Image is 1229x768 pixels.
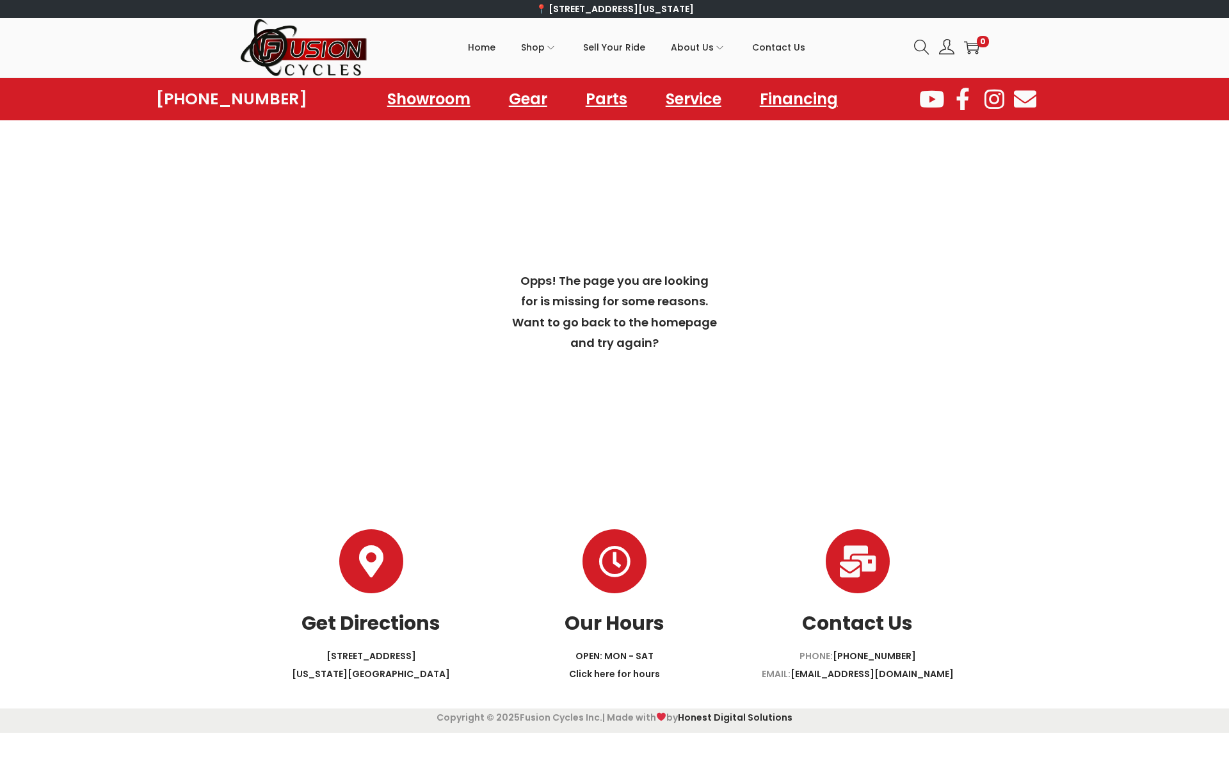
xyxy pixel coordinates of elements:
nav: Primary navigation [368,19,904,76]
span: Fusion Cycles Inc. [520,711,602,724]
a: Honest Digital Solutions [678,711,792,724]
a: About Us [671,19,727,76]
a: Shop [521,19,558,76]
a: Parts [573,84,640,114]
a: Home [468,19,495,76]
img: ❤ [657,712,666,721]
p: PHONE: EMAIL: [736,647,979,683]
span: Contact Us [752,31,805,63]
a: Contact Us [752,19,805,76]
a: [PHONE_NUMBER] [156,90,307,108]
a: Sell Your Ride [583,19,645,76]
a: [EMAIL_ADDRESS][DOMAIN_NAME] [791,668,954,680]
a: Get Directions [339,529,403,593]
a: Service [653,84,734,114]
a: Financing [747,84,851,114]
a: 📍 [STREET_ADDRESS][US_STATE] [536,3,694,15]
a: Showroom [374,84,483,114]
a: Our Hours [565,609,664,637]
a: [STREET_ADDRESS][US_STATE][GEOGRAPHIC_DATA] [292,650,450,680]
div: Opps! The page you are looking for is missing for some reasons. Want to go back to the homepage a... [512,271,717,354]
a: Contact Us [826,529,890,593]
img: Woostify retina logo [240,18,368,77]
nav: Menu [374,84,851,114]
span: Shop [521,31,545,63]
a: Get Directions [301,609,440,637]
a: 0 [964,40,979,55]
span: Home [468,31,495,63]
a: Contact Us [802,609,913,637]
a: Gear [496,84,560,114]
span: Sell Your Ride [583,31,645,63]
a: [PHONE_NUMBER] [833,650,916,662]
a: Our Hours [582,529,647,593]
a: OPEN: MON - SATClick here for hours [569,650,660,680]
span: About Us [671,31,714,63]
